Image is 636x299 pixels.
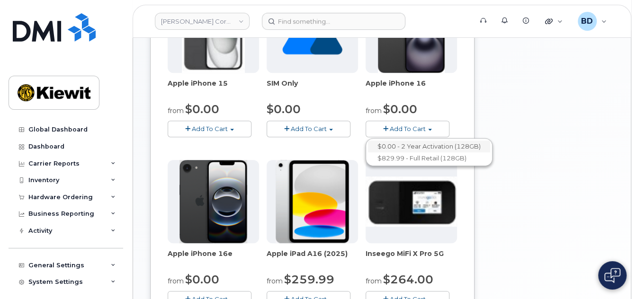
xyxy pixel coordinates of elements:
[383,273,433,286] span: $264.00
[366,277,382,285] small: from
[168,277,184,285] small: from
[267,249,358,268] div: Apple iPad A16 (2025)
[538,12,569,31] div: Quicklinks
[267,277,283,285] small: from
[179,160,248,243] img: iphone16e.png
[284,273,334,286] span: $259.99
[168,106,184,115] small: from
[383,102,417,116] span: $0.00
[267,102,301,116] span: $0.00
[168,79,259,97] div: Apple iPhone 15
[267,121,350,137] button: Add To Cart
[168,121,251,137] button: Add To Cart
[366,79,457,97] div: Apple iPhone 16
[368,141,490,152] a: $0.00 - 2 Year Activation (128GB)
[366,249,457,268] div: Inseego MiFi X Pro 5G
[262,13,405,30] input: Find something...
[604,268,620,283] img: Open chat
[276,160,349,243] img: ipad_11.png
[185,273,219,286] span: $0.00
[267,79,358,97] div: SIM Only
[291,125,327,132] span: Add To Cart
[581,16,593,27] span: BD
[390,125,426,132] span: Add To Cart
[168,249,259,268] div: Apple iPhone 16e
[155,13,250,30] a: Kiewit Corporation
[368,152,490,164] a: $829.99 - Full Retail (128GB)
[366,121,449,137] button: Add To Cart
[192,125,228,132] span: Add To Cart
[366,106,382,115] small: from
[571,12,613,31] div: Barbara Dye
[366,176,457,227] img: inseego5g.jpg
[185,102,219,116] span: $0.00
